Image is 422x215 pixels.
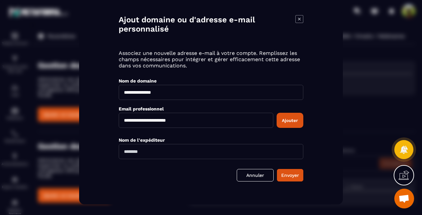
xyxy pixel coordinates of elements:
[277,169,303,181] button: Envoyer
[119,15,295,34] h4: Ajout domaine ou d'adresse e-mail personnalisé
[119,106,164,111] label: Email professionnel
[277,113,303,128] button: Ajouter
[119,50,303,69] p: Associez une nouvelle adresse e-mail à votre compte. Remplissez les champs nécessaires pour intég...
[237,169,274,181] a: Annuler
[119,137,165,143] label: Nom de l'expéditeur
[119,78,157,84] label: Nom de domaine
[394,189,414,208] a: Ouvrir le chat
